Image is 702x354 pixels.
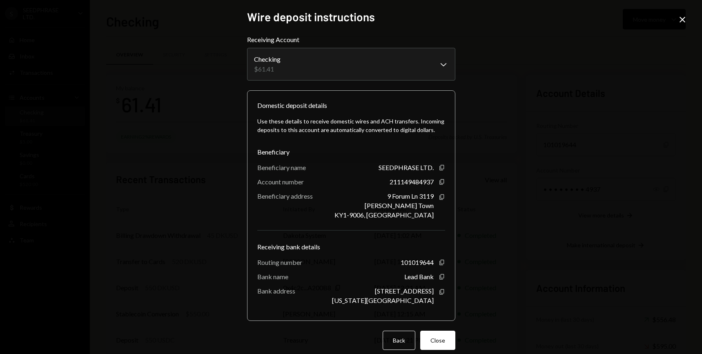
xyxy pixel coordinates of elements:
[387,192,434,200] div: 9 Forum Ln 3119
[390,178,434,186] div: 211149484937
[375,287,434,295] div: [STREET_ADDRESS]
[420,331,455,350] button: Close
[247,9,455,25] h2: Wire deposit instructions
[247,48,455,81] button: Receiving Account
[365,202,434,209] div: [PERSON_NAME] Town
[332,296,434,304] div: [US_STATE][GEOGRAPHIC_DATA]
[257,258,302,266] div: Routing number
[257,273,288,280] div: Bank name
[257,101,327,110] div: Domestic deposit details
[247,35,455,45] label: Receiving Account
[257,117,445,134] div: Use these details to receive domestic wires and ACH transfers. Incoming deposits to this account ...
[257,164,306,171] div: Beneficiary name
[334,211,434,219] div: KY1-9006, [GEOGRAPHIC_DATA]
[257,192,313,200] div: Beneficiary address
[401,258,434,266] div: 101019644
[257,147,445,157] div: Beneficiary
[257,242,445,252] div: Receiving bank details
[383,331,415,350] button: Back
[257,178,304,186] div: Account number
[257,287,295,295] div: Bank address
[404,273,434,280] div: Lead Bank
[379,164,434,171] div: SEEDPHRASE LTD.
